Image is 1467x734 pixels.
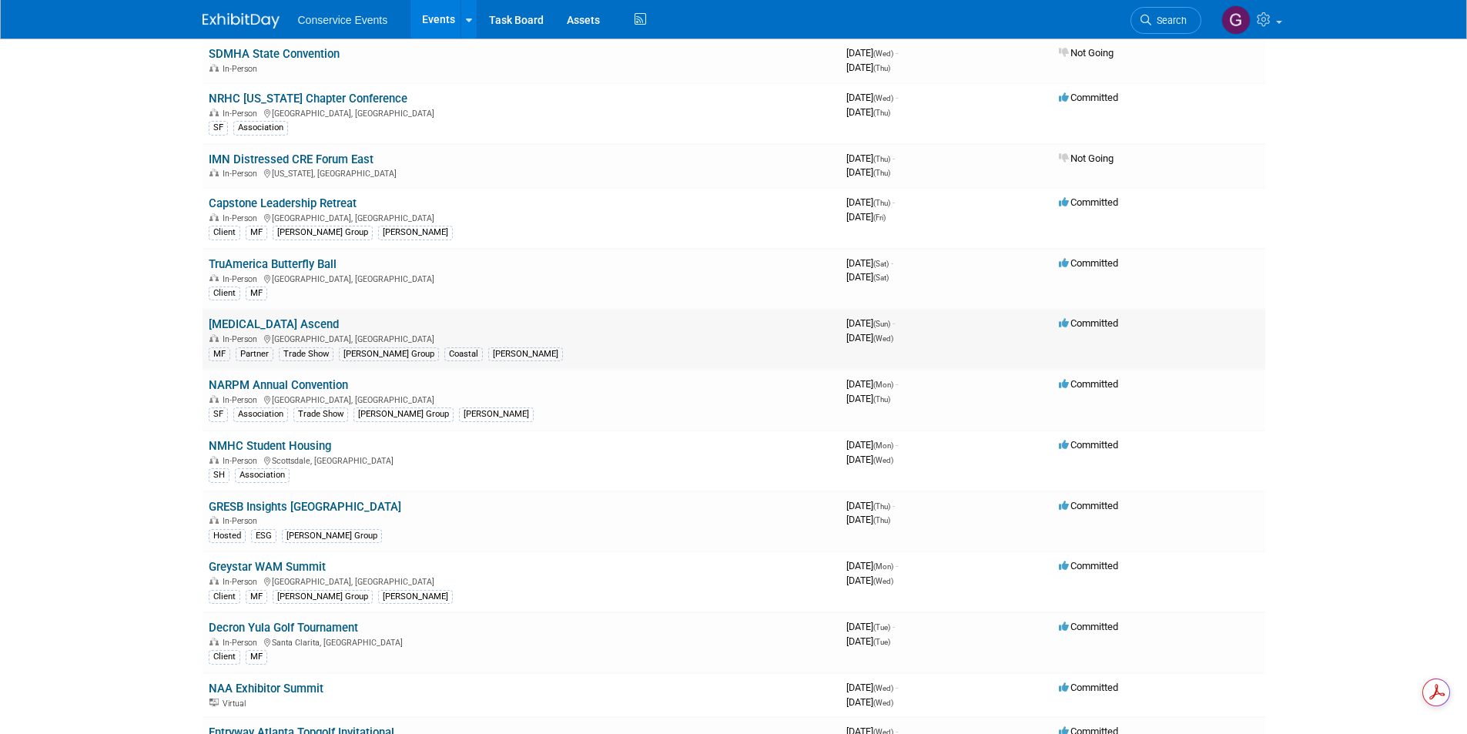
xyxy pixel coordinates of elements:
span: (Thu) [873,395,890,404]
span: Not Going [1059,47,1114,59]
div: Partner [236,347,273,361]
div: [PERSON_NAME] [459,407,534,421]
span: [DATE] [846,106,890,118]
div: [PERSON_NAME] [378,590,453,604]
div: SF [209,407,228,421]
span: Committed [1059,378,1118,390]
span: (Thu) [873,64,890,72]
div: Client [209,287,240,300]
img: In-Person Event [209,64,219,72]
img: In-Person Event [209,109,219,116]
div: [GEOGRAPHIC_DATA], [GEOGRAPHIC_DATA] [209,106,834,119]
span: In-Person [223,334,262,344]
a: Decron Yula Golf Tournament [209,621,358,635]
img: In-Person Event [209,638,219,645]
img: In-Person Event [209,213,219,221]
div: MF [246,287,267,300]
span: Committed [1059,257,1118,269]
div: [GEOGRAPHIC_DATA], [GEOGRAPHIC_DATA] [209,211,834,223]
div: [PERSON_NAME] Group [339,347,439,361]
span: (Thu) [873,155,890,163]
span: [DATE] [846,393,890,404]
span: [DATE] [846,575,893,586]
span: - [893,500,895,511]
span: - [891,257,893,269]
img: In-Person Event [209,516,219,524]
span: [DATE] [846,500,895,511]
span: - [896,92,898,103]
a: Greystar WAM Summit [209,560,326,574]
div: [PERSON_NAME] Group [353,407,454,421]
span: (Thu) [873,502,890,511]
a: NAA Exhibitor Summit [209,682,323,695]
a: TruAmerica Butterfly Ball [209,257,337,271]
span: (Wed) [873,577,893,585]
span: Search [1151,15,1187,26]
div: [GEOGRAPHIC_DATA], [GEOGRAPHIC_DATA] [209,575,834,587]
span: Committed [1059,621,1118,632]
span: Not Going [1059,152,1114,164]
div: [GEOGRAPHIC_DATA], [GEOGRAPHIC_DATA] [209,332,834,344]
img: ExhibitDay [203,13,280,28]
span: [DATE] [846,257,893,269]
span: (Mon) [873,441,893,450]
span: - [896,682,898,693]
div: [GEOGRAPHIC_DATA], [GEOGRAPHIC_DATA] [209,272,834,284]
div: MF [246,590,267,604]
span: Committed [1059,500,1118,511]
div: Association [233,407,288,421]
div: [PERSON_NAME] Group [273,226,373,240]
span: (Thu) [873,516,890,525]
span: [DATE] [846,332,893,344]
span: [DATE] [846,514,890,525]
span: (Sat) [873,273,889,282]
a: [MEDICAL_DATA] Ascend [209,317,339,331]
img: Gayle Reese [1221,5,1251,35]
div: Hosted [209,529,246,543]
span: [DATE] [846,166,890,178]
span: In-Person [223,274,262,284]
span: (Mon) [873,380,893,389]
img: In-Person Event [209,577,219,585]
span: (Wed) [873,684,893,692]
div: ESG [251,529,276,543]
div: MF [246,226,267,240]
div: SF [209,121,228,135]
span: Committed [1059,439,1118,451]
span: [DATE] [846,682,898,693]
img: In-Person Event [209,395,219,403]
div: Association [235,468,290,482]
span: (Sun) [873,320,890,328]
span: - [896,560,898,571]
img: In-Person Event [209,334,219,342]
div: [PERSON_NAME] [378,226,453,240]
span: In-Person [223,456,262,466]
span: (Tue) [873,638,890,646]
span: In-Person [223,638,262,648]
div: Client [209,226,240,240]
div: [US_STATE], [GEOGRAPHIC_DATA] [209,166,834,179]
span: In-Person [223,109,262,119]
span: [DATE] [846,62,890,73]
img: In-Person Event [209,456,219,464]
span: Committed [1059,560,1118,571]
div: Association [233,121,288,135]
a: IMN Distressed CRE Forum East [209,152,373,166]
span: (Sat) [873,260,889,268]
span: (Wed) [873,94,893,102]
img: In-Person Event [209,274,219,282]
span: In-Person [223,395,262,405]
span: - [893,196,895,208]
div: MF [246,650,267,664]
span: (Wed) [873,699,893,707]
span: Committed [1059,682,1118,693]
span: In-Person [223,169,262,179]
span: Committed [1059,317,1118,329]
div: SH [209,468,229,482]
span: [DATE] [846,439,898,451]
span: - [896,439,898,451]
span: In-Person [223,64,262,74]
span: - [896,47,898,59]
span: - [893,152,895,164]
div: [PERSON_NAME] Group [282,529,382,543]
